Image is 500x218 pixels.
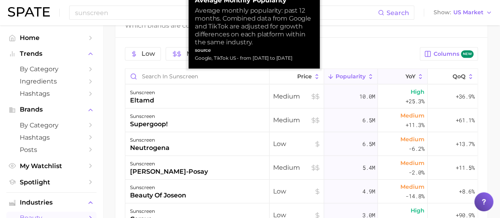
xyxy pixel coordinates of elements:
div: [PERSON_NAME]-posay [130,167,208,176]
span: Hashtags [20,90,83,97]
div: sunscreen [130,183,186,192]
span: YoY [406,73,415,80]
span: +36.9% [456,92,475,101]
span: +11.5% [456,163,475,173]
a: Ingredients [6,75,96,87]
span: new [461,50,474,58]
div: sunscreen [130,135,170,145]
span: -14.8% [406,191,425,201]
span: Hashtags [20,134,83,141]
a: My Watchlist [6,160,96,172]
button: sunscreensupergoop!Medium6.5mMedium+11.3%+61.1% [125,108,477,132]
span: Industries [20,199,83,206]
a: by Category [6,63,96,75]
span: +61.1% [456,116,475,125]
span: Medium [187,51,213,57]
button: Price [270,69,324,84]
div: Which brands are consumers viewing alongside ? [125,20,426,31]
span: Low [142,51,155,57]
button: Brands [6,104,96,116]
span: Trends [20,50,83,57]
div: sunscreen [130,88,155,97]
input: Search in sunscreen [125,69,269,84]
span: by Category [20,121,83,129]
div: sunscreen [130,207,155,216]
span: Ingredients [20,78,83,85]
a: Posts [6,144,96,156]
div: neutrogena [130,143,170,153]
span: 5.4m [362,163,375,173]
button: sunscreenneutrogenaLow6.5mMedium-6.2%+13.7% [125,132,477,156]
span: Medium [400,182,425,191]
button: Popularity [324,69,378,84]
div: eltamd [130,96,155,105]
span: Popularity [336,73,366,80]
span: +25.3% [406,97,425,106]
a: Spotlight [6,176,96,188]
div: beauty of joseon [130,191,186,200]
span: +11.3% [406,120,425,130]
img: SPATE [8,7,50,17]
a: Hashtags [6,131,96,144]
span: +13.7% [456,139,475,149]
span: QoQ [453,73,466,80]
a: Home [6,32,96,44]
span: 10.0m [359,92,375,101]
span: Columns [434,50,474,58]
button: Columnsnew [420,47,478,61]
span: Medium [273,92,321,101]
span: Brands [20,106,83,113]
span: Price [297,73,312,80]
button: sunscreen[PERSON_NAME]-posayMedium5.4mMedium-2.0%+11.5% [125,156,477,180]
span: Home [20,34,83,42]
span: Medium [273,163,321,173]
span: -6.2% [409,144,425,154]
span: by Category [20,65,83,73]
span: Posts [20,146,83,154]
strong: source [195,47,211,53]
span: Medium [400,135,425,144]
button: Industries [6,197,96,209]
span: High [411,206,425,215]
span: Medium [273,116,321,125]
button: QoQ [428,69,477,84]
div: supergoop! [130,119,168,129]
button: ShowUS Market [432,8,494,18]
span: Spotlight [20,178,83,186]
input: Search here for a brand, industry, or ingredient [74,6,378,19]
span: My Watchlist [20,162,83,170]
span: US Market [453,10,483,15]
span: High [411,87,425,97]
div: Google, TikTok US - from [DATE] to [DATE] [195,54,313,62]
span: 6.5m [362,139,375,149]
span: Low [273,139,321,149]
span: 6.5m [362,116,375,125]
span: 4.9m [362,187,375,196]
div: Average monthly popularity: past 12 months. Combined data from Google and TikTok are adjusted for... [195,7,313,46]
span: Show [434,10,451,15]
span: +8.6% [459,187,475,196]
a: by Category [6,119,96,131]
button: Trends [6,48,96,60]
div: sunscreen [130,112,168,121]
button: YoY [378,69,428,84]
span: Medium [400,111,425,120]
div: sunscreen [130,159,208,169]
span: Search [387,9,409,17]
button: sunscreeneltamdMedium10.0mHigh+25.3%+36.9% [125,85,477,108]
span: -2.0% [409,168,425,177]
a: Hashtags [6,87,96,100]
span: Low [273,187,321,196]
span: Medium [400,158,425,168]
button: sunscreenbeauty of joseonLow4.9mMedium-14.8%+8.6% [125,180,477,203]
